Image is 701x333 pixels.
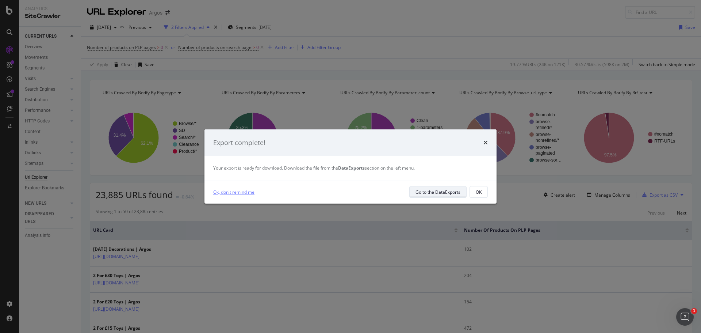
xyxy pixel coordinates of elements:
div: OK [476,189,482,195]
strong: DataExports [338,165,365,171]
span: 1 [691,308,697,314]
div: times [483,138,488,148]
iframe: Intercom live chat [676,308,694,326]
div: modal [204,129,497,204]
button: OK [470,186,488,198]
div: Export complete! [213,138,265,148]
div: Your export is ready for download. Download the file from the [213,165,488,171]
div: Go to the DataExports [415,189,460,195]
span: section on the left menu. [338,165,415,171]
a: Ok, don't remind me [213,188,254,196]
button: Go to the DataExports [409,186,467,198]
